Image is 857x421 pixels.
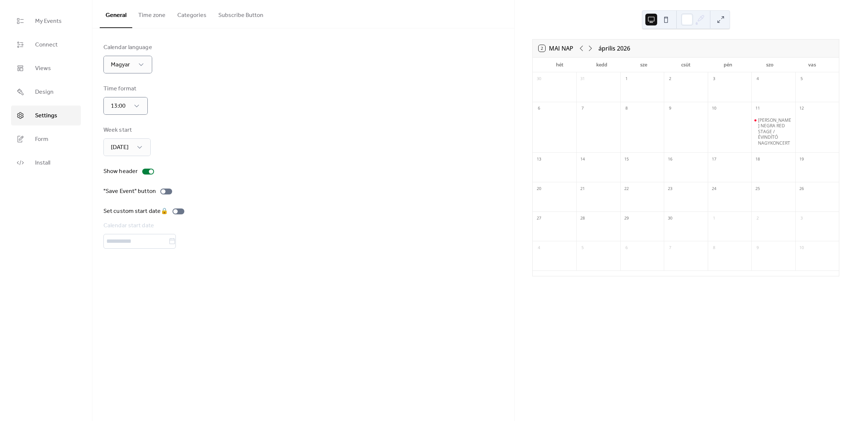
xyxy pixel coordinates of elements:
div: 23 [666,184,674,193]
div: 5 [578,244,587,252]
div: 5 [798,75,806,83]
div: 27 [535,214,543,222]
div: 4 [535,244,543,252]
div: 13 [535,155,543,163]
div: 6 [622,244,631,252]
div: 29 [622,214,631,222]
div: 1 [622,75,631,83]
div: hét [539,58,581,72]
div: 25 [754,184,762,193]
div: 20 [535,184,543,193]
span: My Events [35,17,62,26]
div: 7 [666,244,674,252]
span: Magyar [111,59,130,70]
a: Settings [11,106,81,125]
div: 14 [578,155,587,163]
a: Connect [11,35,81,55]
div: április 2026 [598,44,630,53]
span: Design [35,88,54,97]
div: 10 [798,244,806,252]
div: 26 [798,184,806,193]
div: 16 [666,155,674,163]
span: Settings [35,111,57,120]
div: 30 [666,214,674,222]
a: Views [11,58,81,78]
div: 3 [798,214,806,222]
div: 11 [754,104,762,113]
div: szo [749,58,791,72]
div: 8 [622,104,631,113]
span: Install [35,159,50,168]
div: 17 [710,155,718,163]
div: 15 [622,155,631,163]
div: 8 [710,244,718,252]
a: Install [11,153,81,173]
div: 6 [535,104,543,113]
div: 2 [754,214,762,222]
div: 7 [578,104,587,113]
div: 28 [578,214,587,222]
div: 31 [578,75,587,83]
div: 12 [798,104,806,113]
div: 1 [710,214,718,222]
span: 13:00 [111,100,126,112]
div: 30 [535,75,543,83]
div: 4 [754,75,762,83]
div: Calendar language [103,43,152,52]
div: kedd [581,58,623,72]
div: vas [791,58,833,72]
a: Design [11,82,81,102]
div: 9 [666,104,674,113]
div: 10 [710,104,718,113]
a: Form [11,129,81,149]
div: 9 [754,244,762,252]
div: [PERSON_NAME] NEGRA RED STAGE / ÉVINDÍTÓ NAGYKONCERT [758,117,792,146]
span: Views [35,64,51,73]
span: [DATE] [111,142,129,153]
div: 24 [710,184,718,193]
div: 21 [578,184,587,193]
div: BARBA NEGRA RED STAGE / ÉVINDÍTÓ NAGYKONCERT [751,117,795,146]
a: My Events [11,11,81,31]
div: 19 [798,155,806,163]
div: Week start [103,126,149,135]
span: Form [35,135,48,144]
button: 2Mai nap [536,43,576,54]
div: csüt [665,58,707,72]
div: 3 [710,75,718,83]
div: pén [707,58,749,72]
div: 22 [622,184,631,193]
div: Show header [103,167,138,176]
div: sze [623,58,665,72]
div: 2 [666,75,674,83]
div: Time format [103,84,146,93]
div: "Save Event" button [103,187,156,196]
div: 18 [754,155,762,163]
span: Connect [35,41,58,49]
